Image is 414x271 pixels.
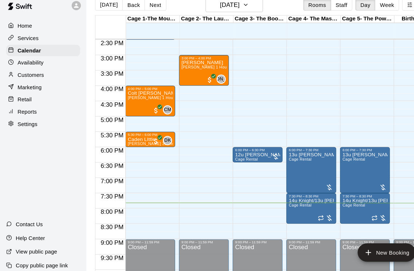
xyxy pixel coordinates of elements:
span: Jeremy Almaguer [209,79,214,87]
a: Reports [6,109,76,119]
div: Chad Massengale [155,108,163,117]
span: 9:00 PM [94,235,119,241]
div: 6:00 PM – 7:30 PM [274,149,317,152]
a: Marketing [6,85,76,96]
div: 7:30 PM – 8:30 PM [325,192,368,196]
p: Home [17,29,31,36]
span: 5:00 PM [94,118,119,125]
span: [PERSON_NAME] [192,79,229,87]
div: Cage 1-The Mound Lab [120,23,171,30]
span: Cage Rental [274,157,296,161]
div: Cage 5- The Power Alley [324,23,375,30]
span: 6:30 PM [94,162,119,168]
span: All customers have paid [145,138,152,146]
div: 9:00 PM – 11:59 PM [325,236,368,240]
span: DK [156,138,162,145]
span: 3:00 PM [94,60,119,66]
span: CM [156,109,163,116]
div: 5:30 PM – 6:00 PM: Caden LIttle [119,133,166,148]
div: Settings [6,120,76,131]
p: View public page [15,243,54,251]
span: All customers have paid [145,109,152,117]
span: Recurring event [353,212,359,218]
div: Cage 2- The Launch Pad [171,23,222,30]
div: 6:00 PM – 7:30 PM [325,149,368,152]
p: Help Center [15,230,43,237]
button: Day [338,7,356,18]
button: Staff [314,7,335,18]
div: 6:00 PM – 7:30 PM: 13u Almaguer/Hull [323,148,370,191]
span: Chad Massengale [158,108,163,117]
span: Cage Rental [223,157,245,161]
div: 9:00 PM – 11:59 PM [172,236,215,240]
a: Services [6,39,76,50]
span: 9:30 PM [94,250,119,256]
span: 3:30 PM [94,75,119,81]
div: 4:00 PM – 5:00 PM [121,90,164,94]
span: Cage Rental [325,157,347,161]
span: 4:00 PM [94,89,119,95]
div: 7:30 PM – 8:30 PM [274,192,317,196]
button: Next [137,7,158,18]
a: Retail [6,97,76,108]
a: Calendar [6,50,76,61]
span: 8:30 PM [94,220,119,227]
span: 8:00 PM [94,206,119,212]
span: 7:30 PM [94,191,119,197]
p: Calendar [17,52,39,59]
div: 6:00 PM – 7:30 PM: 13u Almaguer/Hull [272,148,319,191]
a: Home [6,27,76,38]
div: Availability [6,62,76,73]
div: Dusten Knight [155,137,163,146]
div: 5:30 PM – 6:00 PM [121,134,164,138]
div: Cage 4- The Mash Zone [273,23,324,30]
p: Retail [17,99,30,106]
span: [PERSON_NAME] 1 Hour Lesson (hitting, fielding) [172,70,259,74]
span: 2:30 PM [94,46,119,52]
span: 7:00 PM [94,177,119,183]
span: Recurring event [302,212,308,218]
p: Marketing [17,87,40,94]
a: Customers [6,74,76,85]
span: [PERSON_NAME] 1 Hour Lesson Pitching, hitting, or fielding [121,99,226,103]
p: Availability [17,64,42,71]
div: 3:00 PM – 4:00 PM: Dillon Kusenberger [170,60,217,89]
p: Copy public page link [15,256,64,264]
div: 6:00 PM – 6:30 PM [223,149,266,152]
span: 4:30 PM [94,104,119,110]
p: Services [17,40,37,48]
span: [PERSON_NAME] 30 min pitching/hitting/ or fielding lesson [121,142,224,146]
span: All customers have paid [196,80,203,87]
div: 9:00 PM – 11:59 PM [223,236,266,240]
p: Settings [17,122,36,129]
span: 10:00 PM [91,264,119,270]
span: Cage Rental [325,201,347,205]
button: [DATE] [195,5,250,19]
span: 6:00 PM [94,148,119,154]
div: 7:30 PM – 8:30 PM: 14u Knight/13u Almaguer [272,191,319,220]
span: Dusten Knight [158,137,163,146]
p: Reports [17,110,35,118]
button: Week [356,7,379,18]
div: 3:00 PM – 4:00 PM [172,61,215,65]
h6: [DATE] [209,7,228,17]
div: 9:00 PM – 11:59 PM [121,236,164,240]
span: 5:30 PM [94,133,119,139]
div: 7:30 PM – 8:30 PM: 14u Knight/13u Almaguer [323,191,370,220]
button: [DATE] [90,7,117,18]
div: 4:00 PM – 5:00 PM: Colt Maginn [119,89,166,118]
button: Rooms [288,7,314,18]
div: Cage 3- The Boom Box [222,23,273,30]
p: Customers [17,75,42,83]
span: Cage Rental [274,201,296,205]
p: Contact Us [15,217,41,224]
div: 6:00 PM – 6:30 PM: 12u Almaguer/Hull [221,148,268,162]
button: Back [116,7,138,18]
button: add [340,239,395,256]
